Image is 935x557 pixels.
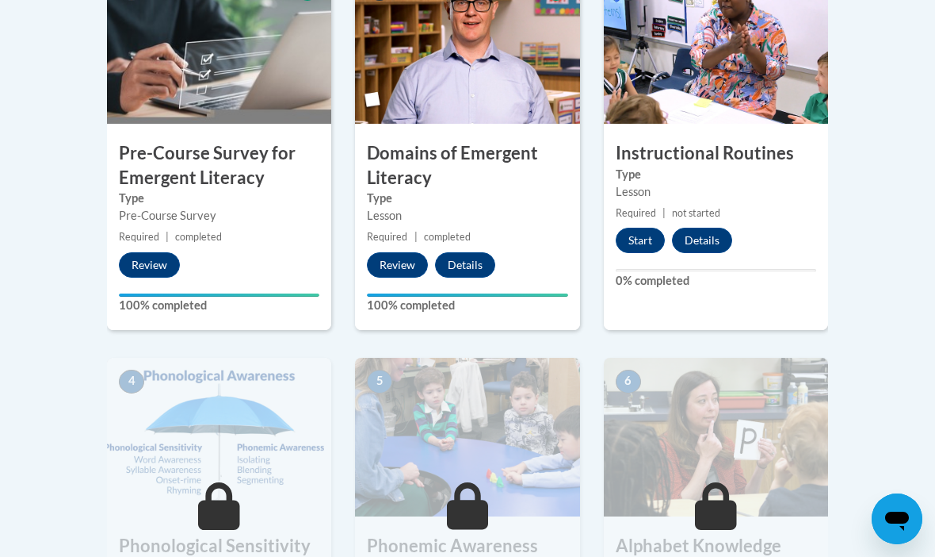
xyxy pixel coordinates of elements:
[424,231,471,243] span: completed
[604,358,828,517] img: Course Image
[367,370,392,394] span: 5
[616,183,816,201] div: Lesson
[367,190,567,207] label: Type
[435,252,495,278] button: Details
[119,297,319,314] label: 100% completed
[872,494,922,544] iframe: Button to launch messaging window
[672,207,720,219] span: not started
[414,231,418,243] span: |
[616,228,665,253] button: Start
[175,231,222,243] span: completed
[604,141,828,166] h3: Instructional Routines
[367,252,428,278] button: Review
[107,141,331,190] h3: Pre-Course Survey for Emergent Literacy
[107,358,331,517] img: Course Image
[355,141,579,190] h3: Domains of Emergent Literacy
[616,272,816,290] label: 0% completed
[616,207,656,219] span: Required
[616,370,641,394] span: 6
[672,228,732,253] button: Details
[662,207,666,219] span: |
[119,231,159,243] span: Required
[616,166,816,183] label: Type
[119,252,180,278] button: Review
[367,207,567,225] div: Lesson
[119,294,319,297] div: Your progress
[119,190,319,207] label: Type
[119,370,144,394] span: 4
[166,231,169,243] span: |
[367,297,567,314] label: 100% completed
[367,294,567,297] div: Your progress
[355,358,579,517] img: Course Image
[119,207,319,225] div: Pre-Course Survey
[367,231,407,243] span: Required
